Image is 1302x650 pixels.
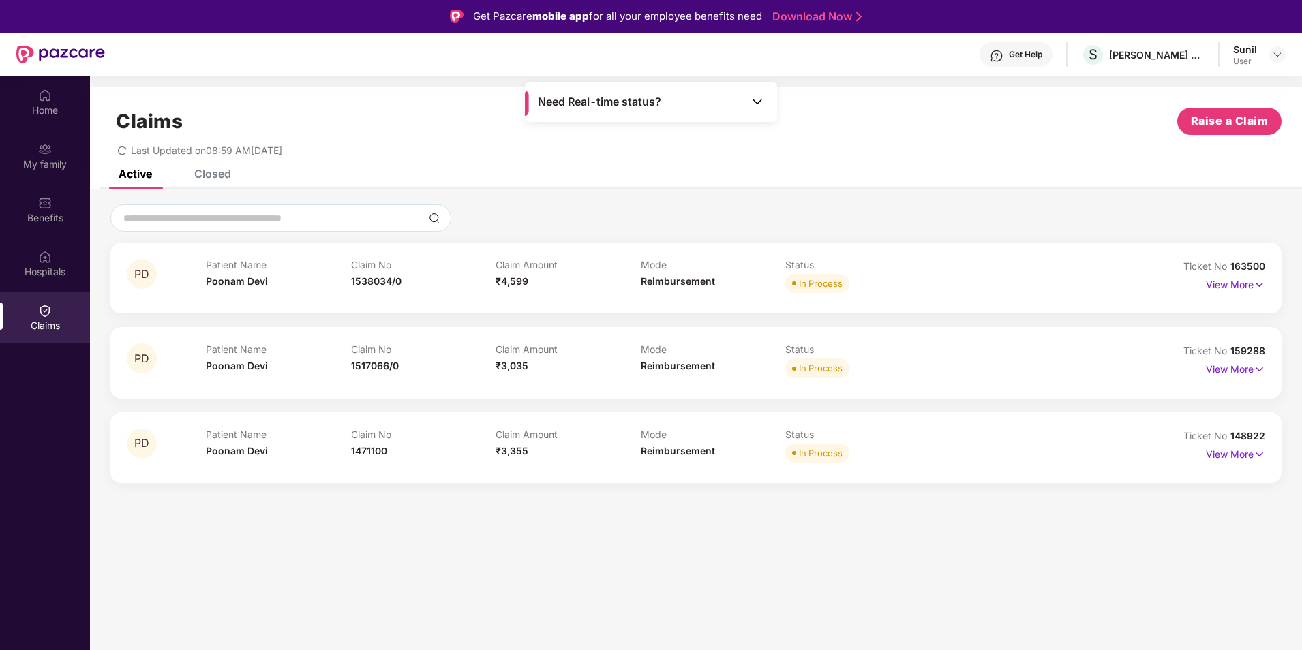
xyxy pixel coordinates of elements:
[473,8,762,25] div: Get Pazcare for all your employee benefits need
[799,277,843,290] div: In Process
[131,144,282,156] span: Last Updated on 08:59 AM[DATE]
[38,196,52,210] img: svg+xml;base64,PHN2ZyBpZD0iQmVuZWZpdHMiIHhtbG5zPSJodHRwOi8vd3d3LnczLm9yZy8yMDAwL3N2ZyIgd2lkdGg9Ij...
[641,429,786,440] p: Mode
[1230,430,1265,442] span: 148922
[351,343,496,355] p: Claim No
[496,275,528,287] span: ₹4,599
[1254,447,1265,462] img: svg+xml;base64,PHN2ZyB4bWxucz0iaHR0cDovL3d3dy53My5vcmcvMjAwMC9zdmciIHdpZHRoPSIxNyIgaGVpZ2h0PSIxNy...
[1233,43,1257,56] div: Sunil
[206,259,351,270] p: Patient Name
[351,445,387,456] span: 1471100
[38,304,52,318] img: svg+xml;base64,PHN2ZyBpZD0iQ2xhaW0iIHhtbG5zPSJodHRwOi8vd3d3LnczLm9yZy8yMDAwL3N2ZyIgd2lkdGg9IjIwIi...
[1272,49,1283,60] img: svg+xml;base64,PHN2ZyBpZD0iRHJvcGRvd24tMzJ4MzIiIHhtbG5zPSJodHRwOi8vd3d3LnczLm9yZy8yMDAwL3N2ZyIgd2...
[206,360,268,371] span: Poonam Devi
[194,167,231,181] div: Closed
[206,343,351,355] p: Patient Name
[641,259,786,270] p: Mode
[206,275,268,287] span: Poonam Devi
[641,343,786,355] p: Mode
[496,445,528,456] span: ₹3,355
[206,429,351,440] p: Patient Name
[1254,362,1265,377] img: svg+xml;base64,PHN2ZyB4bWxucz0iaHR0cDovL3d3dy53My5vcmcvMjAwMC9zdmciIHdpZHRoPSIxNyIgaGVpZ2h0PSIxNy...
[351,275,402,287] span: 1538034/0
[1089,46,1097,63] span: S
[785,429,930,440] p: Status
[496,343,641,355] p: Claim Amount
[532,10,589,22] strong: mobile app
[1206,274,1265,292] p: View More
[38,89,52,102] img: svg+xml;base64,PHN2ZyBpZD0iSG9tZSIgeG1sbnM9Imh0dHA6Ly93d3cudzMub3JnLzIwMDAvc3ZnIiB3aWR0aD0iMjAiIG...
[785,343,930,355] p: Status
[799,446,843,460] div: In Process
[351,429,496,440] p: Claim No
[799,361,843,375] div: In Process
[429,213,440,223] img: svg+xml;base64,PHN2ZyBpZD0iU2VhcmNoLTMyeDMyIiB4bWxucz0iaHR0cDovL3d3dy53My5vcmcvMjAwMC9zdmciIHdpZH...
[641,360,715,371] span: Reimbursement
[496,429,641,440] p: Claim Amount
[450,10,464,23] img: Logo
[496,259,641,270] p: Claim Amount
[134,437,149,449] span: PD
[351,360,399,371] span: 1517066/0
[1206,444,1265,462] p: View More
[1254,277,1265,292] img: svg+xml;base64,PHN2ZyB4bWxucz0iaHR0cDovL3d3dy53My5vcmcvMjAwMC9zdmciIHdpZHRoPSIxNyIgaGVpZ2h0PSIxNy...
[38,142,52,156] img: svg+xml;base64,PHN2ZyB3aWR0aD0iMjAiIGhlaWdodD0iMjAiIHZpZXdCb3g9IjAgMCAyMCAyMCIgZmlsbD0ibm9uZSIgeG...
[990,49,1003,63] img: svg+xml;base64,PHN2ZyBpZD0iSGVscC0zMngzMiIgeG1sbnM9Imh0dHA6Ly93d3cudzMub3JnLzIwMDAvc3ZnIiB3aWR0aD...
[641,445,715,456] span: Reimbursement
[1191,112,1269,129] span: Raise a Claim
[134,268,149,280] span: PD
[496,360,528,371] span: ₹3,035
[116,110,183,133] h1: Claims
[134,353,149,365] span: PD
[1183,345,1230,356] span: Ticket No
[1177,108,1282,135] button: Raise a Claim
[1009,49,1042,60] div: Get Help
[38,250,52,264] img: svg+xml;base64,PHN2ZyBpZD0iSG9zcGl0YWxzIiB4bWxucz0iaHR0cDovL3d3dy53My5vcmcvMjAwMC9zdmciIHdpZHRoPS...
[351,259,496,270] p: Claim No
[1109,48,1205,61] div: [PERSON_NAME] CONSULTANTS P LTD
[538,95,661,109] span: Need Real-time status?
[119,167,152,181] div: Active
[1206,358,1265,377] p: View More
[1183,430,1230,442] span: Ticket No
[785,259,930,270] p: Status
[1230,345,1265,356] span: 159288
[641,275,715,287] span: Reimbursement
[856,10,862,24] img: Stroke
[16,46,105,63] img: New Pazcare Logo
[1233,56,1257,67] div: User
[772,10,858,24] a: Download Now
[117,144,127,156] span: redo
[1183,260,1230,272] span: Ticket No
[751,95,764,108] img: Toggle Icon
[206,445,268,456] span: Poonam Devi
[1230,260,1265,272] span: 163500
